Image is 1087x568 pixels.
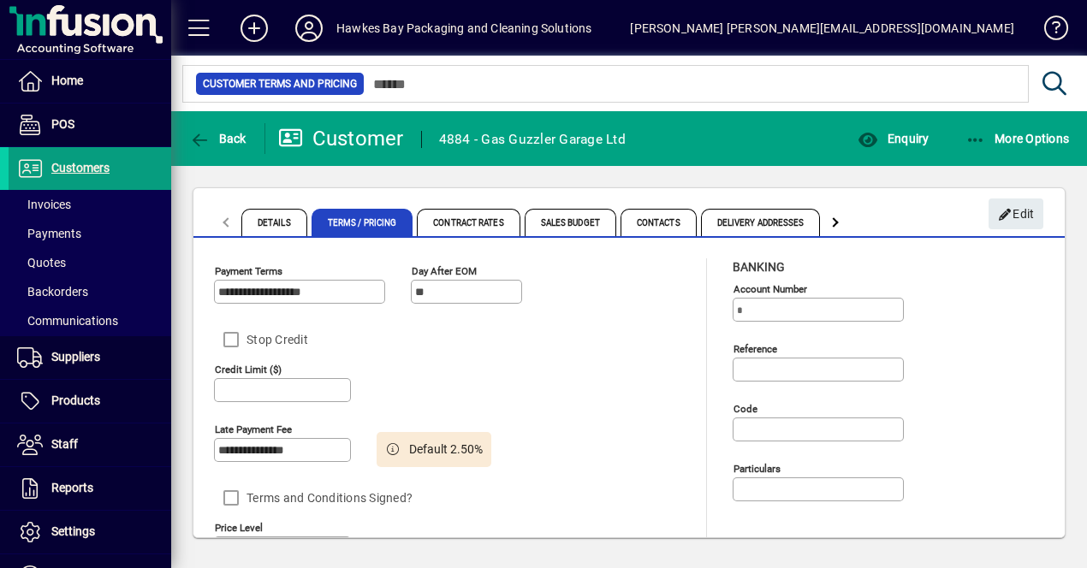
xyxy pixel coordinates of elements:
[965,132,1070,145] span: More Options
[1031,3,1066,59] a: Knowledge Base
[51,117,74,131] span: POS
[630,15,1014,42] div: [PERSON_NAME] [PERSON_NAME][EMAIL_ADDRESS][DOMAIN_NAME]
[17,285,88,299] span: Backorders
[998,200,1035,228] span: Edit
[9,104,171,146] a: POS
[9,467,171,510] a: Reports
[51,524,95,538] span: Settings
[203,75,357,92] span: Customer Terms and Pricing
[312,209,413,236] span: Terms / Pricing
[9,60,171,103] a: Home
[9,277,171,306] a: Backorders
[282,13,336,44] button: Profile
[189,132,247,145] span: Back
[9,248,171,277] a: Quotes
[215,423,292,435] mat-label: Late Payment Fee
[51,481,93,494] span: Reports
[51,74,83,87] span: Home
[336,15,592,42] div: Hawkes Bay Packaging and Cleaning Solutions
[9,423,171,466] a: Staff
[227,13,282,44] button: Add
[961,123,1074,154] button: More Options
[733,260,785,274] span: Banking
[858,132,929,145] span: Enquiry
[278,125,404,152] div: Customer
[51,350,100,364] span: Suppliers
[409,441,483,459] span: Default 2.50%
[9,511,171,553] a: Settings
[185,123,251,154] button: Back
[9,190,171,219] a: Invoices
[215,522,263,534] mat-label: Price Level
[17,227,81,240] span: Payments
[51,393,100,407] span: Products
[412,265,477,277] mat-label: Day after EOM
[9,306,171,335] a: Communications
[51,437,78,451] span: Staff
[439,126,626,153] div: 4884 - Gas Guzzler Garage Ltd
[215,364,282,376] mat-label: Credit Limit ($)
[241,209,307,236] span: Details
[215,265,282,277] mat-label: Payment Terms
[17,314,118,328] span: Communications
[17,198,71,211] span: Invoices
[701,209,821,236] span: Delivery Addresses
[734,463,781,475] mat-label: Particulars
[417,209,520,236] span: Contract Rates
[734,343,777,355] mat-label: Reference
[734,403,757,415] mat-label: Code
[9,219,171,248] a: Payments
[9,380,171,423] a: Products
[9,336,171,379] a: Suppliers
[525,209,616,236] span: Sales Budget
[621,209,697,236] span: Contacts
[17,256,66,269] span: Quotes
[734,283,807,295] mat-label: Account number
[853,123,933,154] button: Enquiry
[171,123,265,154] app-page-header-button: Back
[51,161,110,175] span: Customers
[989,198,1043,229] button: Edit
